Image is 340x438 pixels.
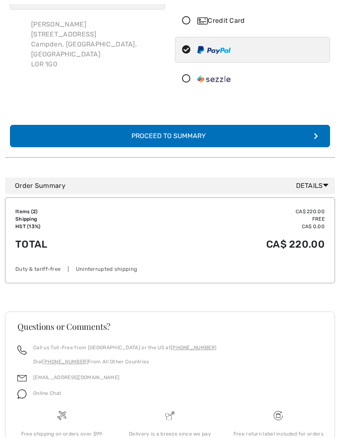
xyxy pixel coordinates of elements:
[197,16,324,26] div: Credit Card
[10,125,330,147] button: Proceed to Summary
[57,411,66,420] img: Free shipping on orders over $99
[125,230,325,258] td: CA$ 220.00
[33,390,61,396] span: Online Chat
[17,389,27,399] img: chat
[125,131,216,141] div: Proceed to Summary
[125,223,325,230] td: CA$ 0.00
[33,375,119,380] a: [EMAIL_ADDRESS][DOMAIN_NAME]
[15,230,125,258] td: Total
[274,411,283,420] img: Free shipping on orders over $99
[125,215,325,223] td: Free
[15,208,125,215] td: Items ( )
[42,359,88,365] a: [PHONE_NUMBER]
[296,181,332,191] span: Details
[33,358,216,365] p: Dial From All Other Countries
[17,346,27,355] img: call
[171,345,216,350] a: [PHONE_NUMBER]
[197,46,231,54] img: PayPal
[165,411,175,420] img: Delivery is a breeze since we pay the duties!
[17,322,323,331] h3: Questions or Comments?
[24,13,165,76] div: [PERSON_NAME] [STREET_ADDRESS] Campden, [GEOGRAPHIC_DATA], [GEOGRAPHIC_DATA] L0R 1G0
[125,208,325,215] td: CA$ 220.00
[15,223,125,230] td: HST (13%)
[15,181,332,191] div: Order Summary
[197,75,231,83] img: Sezzle
[15,265,325,273] div: Duty & tariff-free | Uninterrupted shipping
[17,374,27,383] img: email
[14,430,109,438] div: Free shipping on orders over $99
[15,215,125,223] td: Shipping
[33,344,216,351] p: Call us Toll-Free from [GEOGRAPHIC_DATA] or the US at
[33,209,36,214] span: 2
[197,17,208,24] img: Credit Card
